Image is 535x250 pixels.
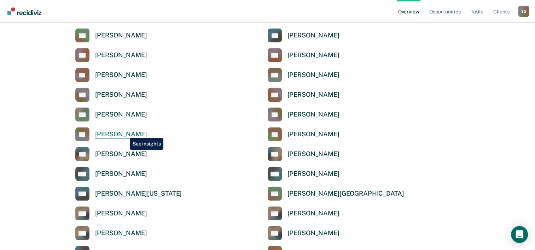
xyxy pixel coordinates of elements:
[268,206,339,220] a: [PERSON_NAME]
[95,71,147,79] div: [PERSON_NAME]
[95,130,147,138] div: [PERSON_NAME]
[287,31,339,40] div: [PERSON_NAME]
[268,127,339,141] a: [PERSON_NAME]
[287,150,339,158] div: [PERSON_NAME]
[287,111,339,119] div: [PERSON_NAME]
[75,206,147,220] a: [PERSON_NAME]
[95,209,147,218] div: [PERSON_NAME]
[268,48,339,62] a: [PERSON_NAME]
[95,229,147,237] div: [PERSON_NAME]
[287,190,404,198] div: [PERSON_NAME][GEOGRAPHIC_DATA]
[268,88,339,102] a: [PERSON_NAME]
[287,130,339,138] div: [PERSON_NAME]
[95,150,147,158] div: [PERSON_NAME]
[7,7,41,15] img: Recidiviz
[75,48,147,62] a: [PERSON_NAME]
[75,68,147,82] a: [PERSON_NAME]
[95,51,147,59] div: [PERSON_NAME]
[287,229,339,237] div: [PERSON_NAME]
[268,107,339,121] a: [PERSON_NAME]
[75,28,147,42] a: [PERSON_NAME]
[287,51,339,59] div: [PERSON_NAME]
[95,31,147,40] div: [PERSON_NAME]
[268,167,339,181] a: [PERSON_NAME]
[75,226,147,240] a: [PERSON_NAME]
[75,127,147,141] a: [PERSON_NAME]
[75,107,147,121] a: [PERSON_NAME]
[268,226,339,240] a: [PERSON_NAME]
[518,6,529,17] div: S G
[268,147,339,161] a: [PERSON_NAME]
[287,170,339,178] div: [PERSON_NAME]
[75,186,182,201] a: [PERSON_NAME][US_STATE]
[511,226,528,243] div: Open Intercom Messenger
[95,190,182,198] div: [PERSON_NAME][US_STATE]
[95,91,147,99] div: [PERSON_NAME]
[95,111,147,119] div: [PERSON_NAME]
[75,147,147,161] a: [PERSON_NAME]
[75,167,147,181] a: [PERSON_NAME]
[518,6,529,17] button: Profile dropdown button
[287,209,339,218] div: [PERSON_NAME]
[287,71,339,79] div: [PERSON_NAME]
[268,28,339,42] a: [PERSON_NAME]
[95,170,147,178] div: [PERSON_NAME]
[287,91,339,99] div: [PERSON_NAME]
[268,186,404,201] a: [PERSON_NAME][GEOGRAPHIC_DATA]
[75,88,147,102] a: [PERSON_NAME]
[268,68,339,82] a: [PERSON_NAME]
